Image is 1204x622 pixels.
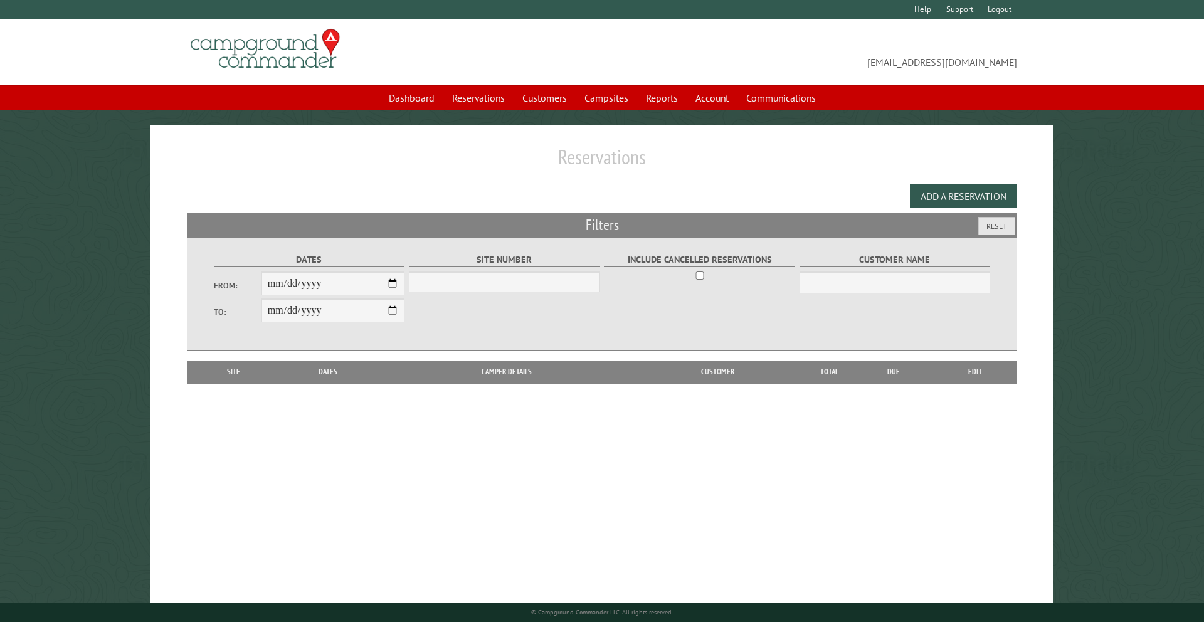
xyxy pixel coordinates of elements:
label: Site Number [409,253,600,267]
th: Customer [631,361,804,383]
h1: Reservations [187,145,1018,179]
small: © Campground Commander LLC. All rights reserved. [531,608,673,616]
th: Total [804,361,854,383]
th: Due [854,361,933,383]
a: Dashboard [381,86,442,110]
th: Dates [275,361,382,383]
img: Campground Commander [187,24,344,73]
label: From: [214,280,261,292]
a: Customers [515,86,574,110]
span: [EMAIL_ADDRESS][DOMAIN_NAME] [602,34,1017,70]
a: Campsites [577,86,636,110]
a: Communications [739,86,823,110]
label: Dates [214,253,405,267]
label: Include Cancelled Reservations [604,253,795,267]
h2: Filters [187,213,1018,237]
a: Reports [638,86,685,110]
button: Add a Reservation [910,184,1017,208]
label: To: [214,306,261,318]
a: Reservations [445,86,512,110]
th: Site [193,361,275,383]
label: Customer Name [800,253,991,267]
th: Camper Details [382,361,631,383]
a: Account [688,86,736,110]
button: Reset [978,217,1015,235]
th: Edit [933,361,1018,383]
